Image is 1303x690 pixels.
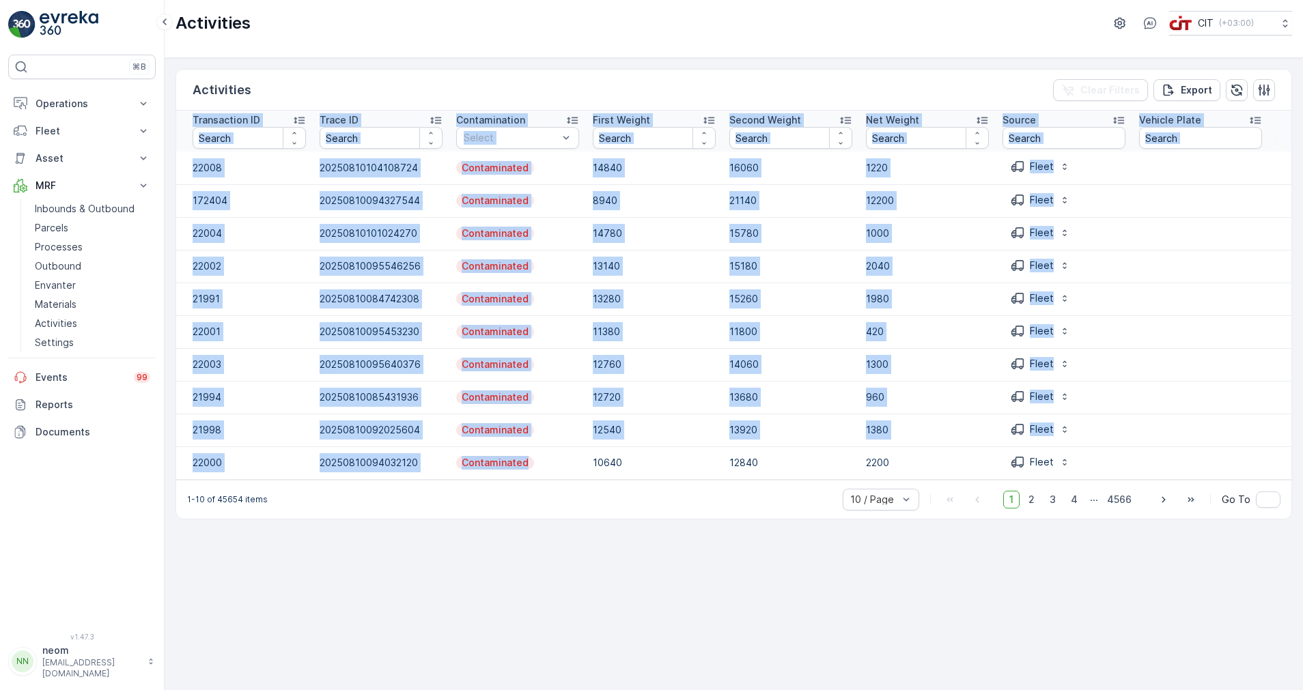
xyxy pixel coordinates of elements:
button: Fleet [1003,353,1078,375]
button: Fleet [1003,222,1078,244]
button: Fleet [1003,189,1078,211]
p: Contaminated [460,390,530,404]
p: Contaminated [460,292,530,306]
td: 20250810092025604 [313,414,449,446]
p: Asset [36,152,128,165]
p: Inbounds & Outbound [35,202,135,216]
a: Events99 [8,364,156,391]
p: Envanter [35,278,76,292]
a: Processes [29,238,156,257]
input: Search [1003,127,1125,149]
p: First Weight [593,113,650,127]
button: Clear Filters [1053,79,1148,101]
td: 8940 [586,184,723,217]
td: 20250810094327544 [313,184,449,217]
p: Contamination [456,113,525,127]
p: Select [464,131,558,145]
td: 22004 [176,217,313,250]
div: Fleet [1011,455,1054,469]
td: 21991 [176,283,313,315]
td: 2040 [859,250,996,283]
div: Fleet [1011,226,1054,240]
p: Documents [36,425,150,439]
td: 20250810085431936 [313,381,449,414]
td: 20250810094032120 [313,446,449,479]
span: 4566 [1101,491,1138,508]
span: 1 [1003,491,1020,508]
a: Settings [29,333,156,352]
p: Contaminated [460,194,530,207]
p: Processes [35,240,83,254]
button: MRF [8,172,156,199]
td: 15180 [723,250,859,283]
td: 11800 [723,315,859,348]
button: NNneom[EMAIL_ADDRESS][DOMAIN_NAME] [8,644,156,679]
p: MRF [36,179,128,192]
td: 15260 [723,283,859,315]
td: 2200 [859,446,996,479]
td: 14060 [723,348,859,381]
a: Reports [8,391,156,418]
td: 12540 [586,414,723,446]
button: Fleet [8,117,156,145]
span: v 1.47.3 [8,633,156,641]
input: Search [729,127,852,149]
span: 4 [1065,491,1084,508]
button: Fleet [1003,418,1078,440]
div: Fleet [1011,193,1054,207]
p: CIT [1198,16,1214,30]
img: logo [8,11,36,38]
td: 20250810104108724 [313,152,449,184]
input: Search [193,127,306,149]
div: Fleet [1011,291,1054,305]
p: neom [42,644,141,657]
td: 420 [859,315,996,348]
p: Fleet [36,124,128,138]
td: 20250810084742308 [313,283,449,315]
td: 22003 [176,348,313,381]
td: 21994 [176,381,313,414]
button: Asset [8,145,156,172]
p: Contaminated [460,161,530,175]
td: 12200 [859,184,996,217]
td: 13280 [586,283,723,315]
div: Fleet [1011,357,1054,371]
td: 20250810095546256 [313,250,449,283]
p: Transaction ID [193,113,260,127]
td: 14840 [586,152,723,184]
a: Inbounds & Outbound [29,199,156,218]
button: Fleet [1003,386,1078,407]
a: Outbound [29,257,156,276]
p: Activities [193,81,251,100]
p: Contaminated [460,325,530,339]
input: Search [320,127,443,149]
td: 14780 [586,217,723,250]
p: ⌘B [132,61,146,72]
p: Contaminated [460,358,530,371]
p: [EMAIL_ADDRESS][DOMAIN_NAME] [42,657,141,679]
a: Activities [29,314,156,333]
button: Fleet [1003,320,1078,342]
a: Parcels [29,218,156,238]
img: logo_light-DOdMpM7g.png [40,11,98,38]
td: 10640 [586,446,723,479]
div: NN [12,650,33,672]
span: 2 [1022,491,1041,508]
div: Fleet [1011,422,1054,436]
a: Documents [8,418,156,446]
td: 20250810095453230 [313,315,449,348]
td: 20250810101024270 [313,217,449,250]
td: 21998 [176,414,313,446]
td: 21140 [723,184,859,217]
button: Operations [8,90,156,117]
div: Fleet [1011,160,1054,173]
button: Fleet [1003,156,1078,177]
p: Export [1181,83,1212,97]
p: Settings [35,336,74,349]
span: Go To [1222,493,1250,506]
p: Activities [35,317,77,330]
td: 13680 [723,381,859,414]
div: Fleet [1011,324,1054,338]
td: 13920 [723,414,859,446]
p: ( +03:00 ) [1219,18,1254,29]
